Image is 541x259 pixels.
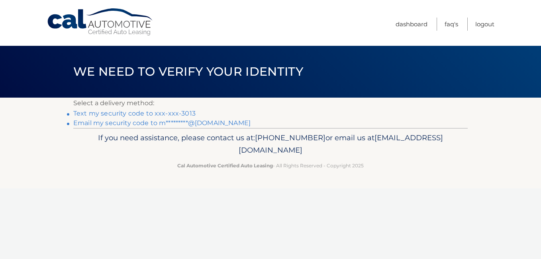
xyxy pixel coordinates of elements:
p: - All Rights Reserved - Copyright 2025 [78,161,463,170]
span: We need to verify your identity [73,64,303,79]
a: Cal Automotive [47,8,154,36]
span: [PHONE_NUMBER] [255,133,325,142]
strong: Cal Automotive Certified Auto Leasing [177,163,273,169]
a: Text my security code to xxx-xxx-3013 [73,110,196,117]
a: Logout [475,18,494,31]
p: If you need assistance, please contact us at: or email us at [78,131,463,157]
p: Select a delivery method: [73,98,468,109]
a: FAQ's [445,18,458,31]
a: Dashboard [396,18,427,31]
a: Email my security code to m*********@[DOMAIN_NAME] [73,119,251,127]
